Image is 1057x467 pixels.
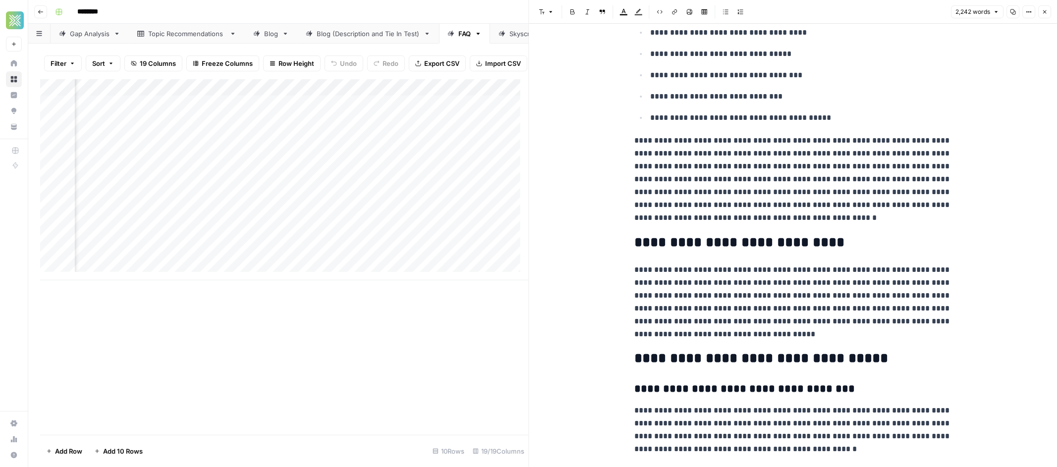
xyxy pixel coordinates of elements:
a: Settings [6,415,22,431]
button: Redo [367,55,405,71]
a: Home [6,55,22,71]
button: Import CSV [470,55,527,71]
button: Workspace: Xponent21 [6,8,22,33]
span: Freeze Columns [202,58,253,68]
a: Skyscraper [490,24,564,44]
div: Topic Recommendations [148,29,225,39]
div: Blog [264,29,278,39]
button: Help + Support [6,447,22,463]
span: Add Row [55,446,82,456]
button: Sort [86,55,120,71]
a: Topic Recommendations [129,24,245,44]
button: 19 Columns [124,55,182,71]
div: 10 Rows [429,443,469,459]
span: Undo [340,58,357,68]
button: Freeze Columns [186,55,259,71]
div: 19/19 Columns [469,443,529,459]
img: Xponent21 Logo [6,11,24,29]
a: Blog [245,24,297,44]
button: Add Row [40,443,88,459]
span: Import CSV [485,58,521,68]
a: FAQ [439,24,490,44]
a: Usage [6,431,22,447]
button: Export CSV [409,55,466,71]
span: Filter [51,58,66,68]
div: Gap Analysis [70,29,110,39]
div: Skyscraper [509,29,545,39]
button: Filter [44,55,82,71]
button: 2,242 words [951,5,1003,18]
a: Opportunities [6,103,22,119]
div: FAQ [458,29,471,39]
span: 19 Columns [140,58,176,68]
span: Row Height [278,58,314,68]
button: Add 10 Rows [88,443,149,459]
a: Gap Analysis [51,24,129,44]
span: Export CSV [424,58,459,68]
span: Sort [92,58,105,68]
a: Browse [6,71,22,87]
a: Insights [6,87,22,103]
span: 2,242 words [955,7,990,16]
span: Add 10 Rows [103,446,143,456]
div: Blog (Description and Tie In Test) [317,29,420,39]
a: Your Data [6,119,22,135]
button: Row Height [263,55,321,71]
button: Undo [325,55,363,71]
span: Redo [383,58,398,68]
a: Blog (Description and Tie In Test) [297,24,439,44]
